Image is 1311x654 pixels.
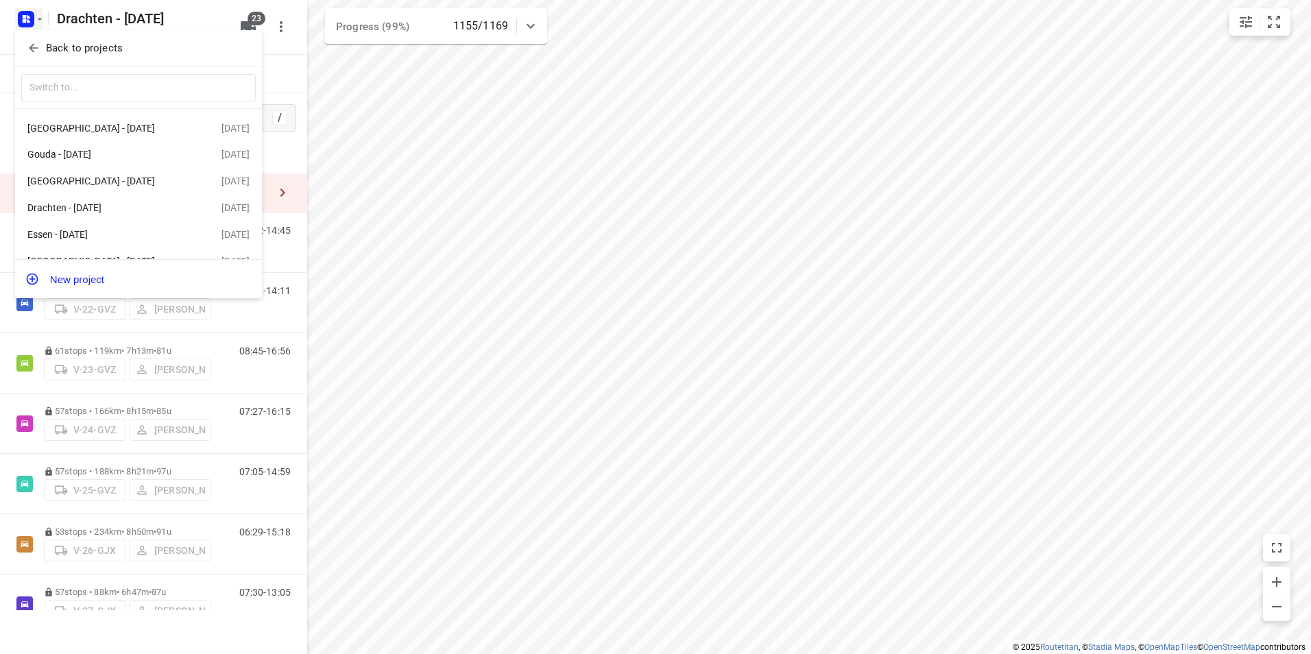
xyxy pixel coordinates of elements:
div: Essen - [DATE] [27,229,185,240]
div: [GEOGRAPHIC_DATA] - [DATE][DATE] [15,114,262,141]
div: Drachten - [DATE] [27,202,185,213]
div: [GEOGRAPHIC_DATA] - [DATE] [27,175,185,186]
div: [DATE] [221,229,250,240]
div: [DATE] [221,123,250,134]
div: [GEOGRAPHIC_DATA] - [DATE][DATE] [15,248,262,275]
div: [DATE] [221,202,250,213]
div: [GEOGRAPHIC_DATA] - [DATE] [27,256,185,267]
button: Back to projects [21,37,256,60]
div: Gouda - [DATE] [27,149,185,160]
div: [GEOGRAPHIC_DATA] - [DATE][DATE] [15,168,262,195]
input: Switch to... [21,74,256,102]
div: [GEOGRAPHIC_DATA] - [DATE] [27,123,185,134]
div: Gouda - [DATE][DATE] [15,141,262,168]
div: [DATE] [221,175,250,186]
button: New project [15,265,262,293]
div: Essen - [DATE][DATE] [15,221,262,248]
div: [DATE] [221,149,250,160]
div: [DATE] [221,256,250,267]
div: Drachten - [DATE][DATE] [15,195,262,221]
p: Back to projects [46,40,123,56]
